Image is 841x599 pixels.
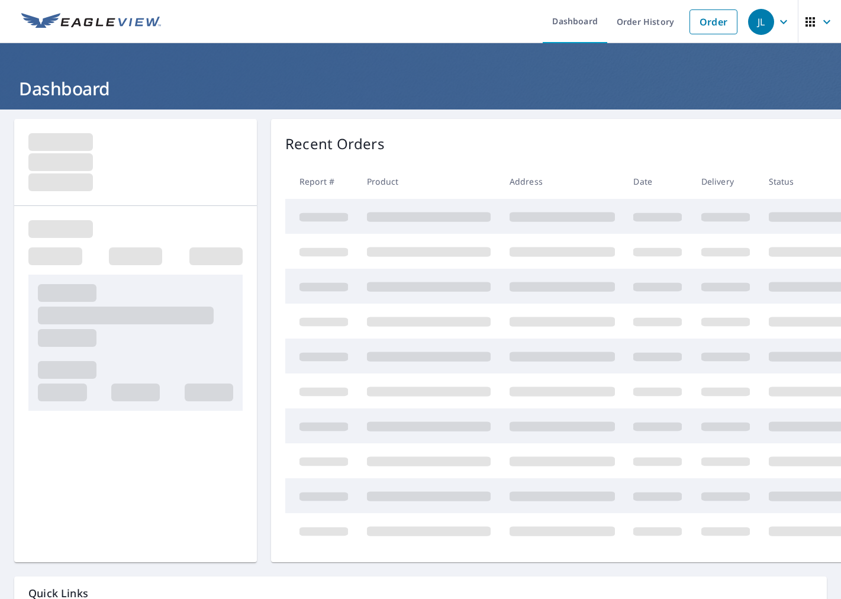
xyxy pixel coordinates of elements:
[357,164,500,199] th: Product
[692,164,759,199] th: Delivery
[748,9,774,35] div: JL
[14,76,827,101] h1: Dashboard
[21,13,161,31] img: EV Logo
[689,9,737,34] a: Order
[500,164,624,199] th: Address
[285,164,357,199] th: Report #
[624,164,691,199] th: Date
[285,133,385,154] p: Recent Orders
